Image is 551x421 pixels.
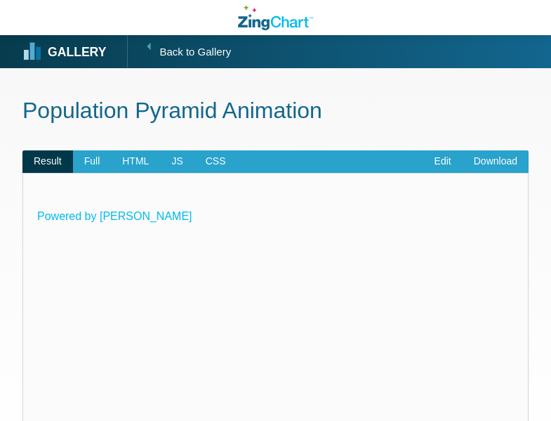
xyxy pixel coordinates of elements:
a: ZingChart Logo. Click to return to the homepage [238,6,313,30]
span: HTML [111,150,160,173]
span: Full [73,150,112,173]
span: CSS [194,150,237,173]
span: Back to Gallery [159,36,231,67]
strong: Gallery [48,46,106,59]
span: Result [22,150,73,173]
h1: Population Pyramid Animation [22,96,529,128]
span: JS [160,150,194,173]
a: Download [463,150,529,173]
a: Edit [423,150,463,173]
a: Back to Gallery [127,34,231,67]
a: Gallery [24,41,106,63]
a: Powered by [PERSON_NAME] [37,210,192,222]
